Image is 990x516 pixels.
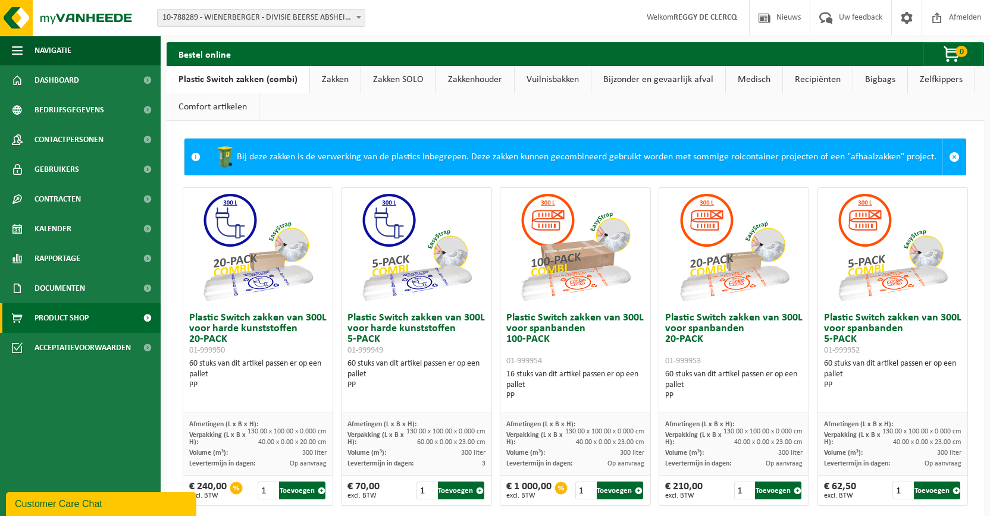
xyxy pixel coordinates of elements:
span: Verpakking (L x B x H): [506,432,563,446]
span: Contactpersonen [35,125,104,155]
span: Op aanvraag [925,460,961,467]
span: 300 liter [461,449,485,457]
span: Op aanvraag [607,460,644,467]
a: Zelfkippers [908,66,975,93]
span: Afmetingen (L x B x H): [665,421,734,428]
span: 60.00 x 0.00 x 23.00 cm [417,439,485,446]
a: Zakken [310,66,361,93]
span: Afmetingen (L x B x H): [824,421,893,428]
span: Volume (m³): [824,449,863,457]
div: PP [347,380,485,391]
span: Navigatie [35,36,71,65]
span: 130.00 x 100.00 x 0.000 cm [565,428,644,435]
span: Levertermijn in dagen: [189,460,255,467]
span: 130.00 x 100.00 x 0.000 cm [723,428,803,435]
span: Volume (m³): [665,449,704,457]
iframe: chat widget [6,490,199,516]
img: 01-999954 [516,188,635,307]
span: 130.00 x 100.00 x 0.000 cm [248,428,327,435]
span: excl. BTW [347,492,380,499]
input: 1 [734,482,754,499]
input: 1 [575,482,596,499]
input: 1 [258,482,278,499]
div: PP [189,380,327,391]
span: Afmetingen (L x B x H): [189,421,258,428]
span: Op aanvraag [766,460,803,467]
span: excl. BTW [824,492,856,499]
span: Levertermijn in dagen: [347,460,413,467]
a: Recipiënten [783,66,853,93]
a: Zakken SOLO [361,66,436,93]
a: Medisch [726,66,782,93]
span: Bedrijfsgegevens [35,95,104,125]
span: Afmetingen (L x B x H): [506,421,575,428]
span: 01-999952 [824,346,860,355]
span: 0 [955,46,967,57]
a: Bijzonder en gevaarlijk afval [591,66,725,93]
span: Acceptatievoorwaarden [35,333,131,363]
span: Verpakking (L x B x H): [824,432,881,446]
div: € 1 000,00 [506,482,552,499]
span: 40.00 x 0.00 x 23.00 cm [734,439,803,446]
a: Zakkenhouder [436,66,514,93]
span: Contracten [35,184,81,214]
span: 10-788289 - WIENERBERGER - DIVISIE BEERSE ABSHEIDE - BEERSE [158,10,365,26]
span: 01-999954 [506,357,542,366]
span: 130.00 x 100.00 x 0.000 cm [406,428,485,435]
div: 16 stuks van dit artikel passen er op een pallet [506,369,644,401]
strong: REGGY DE CLERCQ [673,13,737,22]
button: Toevoegen [438,482,484,499]
img: WB-0240-HPE-GN-50.png [213,145,237,169]
div: € 210,00 [665,482,703,499]
div: 60 stuks van dit artikel passen er op een pallet [665,369,803,401]
button: Toevoegen [914,482,960,499]
span: 300 liter [937,449,961,457]
button: Toevoegen [279,482,325,499]
div: € 62,50 [824,482,856,499]
h3: Plastic Switch zakken van 300L voor harde kunststoffen 5-PACK [347,313,485,355]
h2: Bestel online [167,42,243,65]
div: 60 stuks van dit artikel passen er op een pallet [824,358,961,391]
span: excl. BTW [665,492,703,499]
span: 40.00 x 0.00 x 23.00 cm [576,439,644,446]
div: PP [506,391,644,401]
input: 1 [892,482,913,499]
div: 60 stuks van dit artikel passen er op een pallet [189,358,327,391]
span: 3 [482,460,485,467]
span: 40.00 x 0.00 x 20.00 cm [258,439,327,446]
button: Toevoegen [755,482,801,499]
div: € 240,00 [189,482,227,499]
a: Vuilnisbakken [515,66,591,93]
span: 130.00 x 100.00 x 0.000 cm [882,428,961,435]
span: Dashboard [35,65,79,95]
div: € 70,00 [347,482,380,499]
h3: Plastic Switch zakken van 300L voor spanbanden 5-PACK [824,313,961,355]
span: 300 liter [302,449,327,457]
img: 01-999952 [833,188,952,307]
span: 300 liter [778,449,803,457]
span: Levertermijn in dagen: [506,460,572,467]
span: 40.00 x 0.00 x 23.00 cm [893,439,961,446]
span: 01-999953 [665,357,701,366]
span: Gebruikers [35,155,79,184]
img: 01-999953 [675,188,794,307]
h3: Plastic Switch zakken van 300L voor harde kunststoffen 20-PACK [189,313,327,355]
span: excl. BTW [506,492,552,499]
span: excl. BTW [189,492,227,499]
button: Toevoegen [597,482,643,499]
img: 01-999950 [198,188,317,307]
span: Volume (m³): [189,449,228,457]
a: Plastic Switch zakken (combi) [167,66,309,93]
span: Rapportage [35,244,80,273]
span: Afmetingen (L x B x H): [347,421,416,428]
span: Op aanvraag [290,460,327,467]
span: Kalender [35,214,71,244]
span: 01-999949 [347,346,383,355]
span: Levertermijn in dagen: [824,460,890,467]
span: Volume (m³): [506,449,545,457]
span: 01-999950 [189,346,225,355]
img: 01-999949 [357,188,476,307]
span: Verpakking (L x B x H): [347,432,404,446]
div: 60 stuks van dit artikel passen er op een pallet [347,358,485,391]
